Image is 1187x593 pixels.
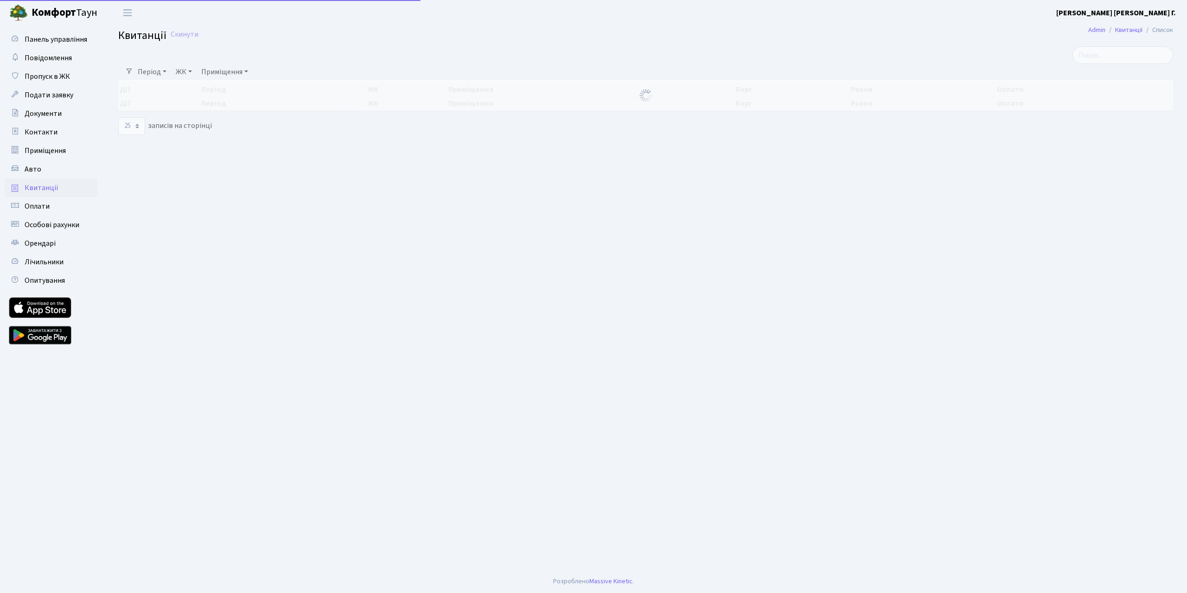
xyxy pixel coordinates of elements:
[5,253,97,271] a: Лічильники
[198,64,252,80] a: Приміщення
[25,238,56,249] span: Орендарі
[25,164,41,174] span: Авто
[25,71,70,82] span: Пропуск в ЖК
[5,49,97,67] a: Повідомлення
[1056,7,1176,19] a: [PERSON_NAME] [PERSON_NAME] Г.
[25,201,50,211] span: Оплати
[118,117,145,135] select: записів на сторінці
[25,275,65,286] span: Опитування
[553,576,634,587] div: Розроблено .
[638,88,653,103] img: Обробка...
[32,5,76,20] b: Комфорт
[5,123,97,141] a: Контакти
[1142,25,1173,35] li: Список
[5,234,97,253] a: Орендарі
[172,64,196,80] a: ЖК
[25,34,87,45] span: Панель управління
[5,141,97,160] a: Приміщення
[1074,20,1187,40] nav: breadcrumb
[25,127,57,137] span: Контакти
[5,216,97,234] a: Особові рахунки
[5,197,97,216] a: Оплати
[116,5,139,20] button: Переключити навігацію
[118,27,166,44] span: Квитанції
[25,90,73,100] span: Подати заявку
[25,183,58,193] span: Квитанції
[5,179,97,197] a: Квитанції
[25,220,79,230] span: Особові рахунки
[1115,25,1142,35] a: Квитанції
[589,576,632,586] a: Massive Kinetic
[118,117,212,135] label: записів на сторінці
[9,4,28,22] img: logo.png
[5,86,97,104] a: Подати заявку
[1088,25,1105,35] a: Admin
[5,104,97,123] a: Документи
[134,64,170,80] a: Період
[25,257,64,267] span: Лічильники
[25,146,66,156] span: Приміщення
[5,30,97,49] a: Панель управління
[5,271,97,290] a: Опитування
[25,108,62,119] span: Документи
[5,160,97,179] a: Авто
[25,53,72,63] span: Повідомлення
[32,5,97,21] span: Таун
[5,67,97,86] a: Пропуск в ЖК
[1056,8,1176,18] b: [PERSON_NAME] [PERSON_NAME] Г.
[171,30,198,39] a: Скинути
[1072,46,1173,64] input: Пошук...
